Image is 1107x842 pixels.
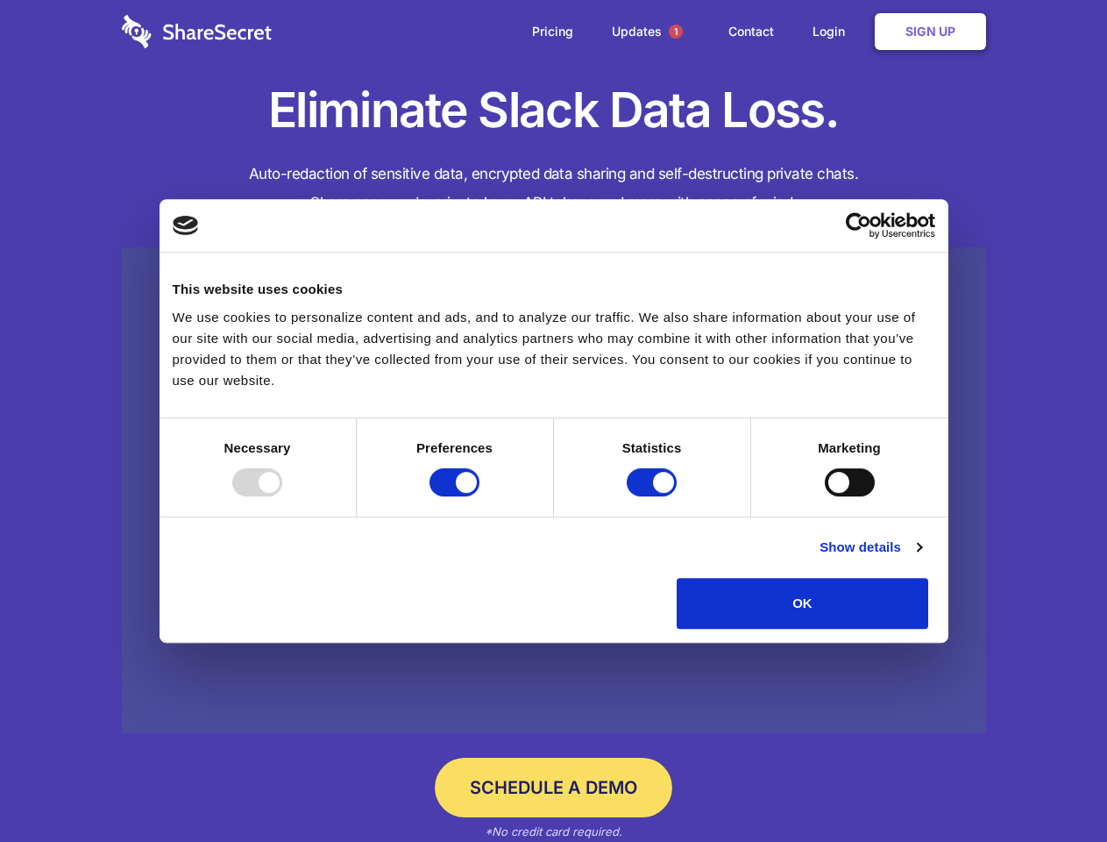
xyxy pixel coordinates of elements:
a: Wistia video thumbnail [122,247,986,734]
a: Contact [711,4,791,59]
a: Login [795,4,871,59]
a: Sign Up [875,13,986,50]
strong: Marketing [818,440,881,455]
strong: Preferences [416,440,493,455]
strong: Statistics [622,440,682,455]
a: Show details [820,537,921,558]
a: Usercentrics Cookiebot - opens in a new window [782,212,935,239]
span: 1 [669,25,683,39]
div: This website uses cookies [173,279,935,300]
img: logo-wordmark-white-trans-d4663122ce5f474addd5e946df7df03e33cb6a1c49d2221995e7729f52c070b2.svg [122,15,272,48]
a: Pricing [514,4,591,59]
h4: Auto-redaction of sensitive data, encrypted data sharing and self-destructing private chats. Shar... [122,160,986,218]
button: OK [677,578,928,629]
div: We use cookies to personalize content and ads, and to analyze our traffic. We also share informat... [173,307,935,391]
a: Schedule a Demo [435,758,672,817]
img: logo [173,216,199,235]
h1: Eliminate Slack Data Loss. [122,79,986,142]
em: *No credit card required. [485,824,622,838]
strong: Necessary [224,440,291,455]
